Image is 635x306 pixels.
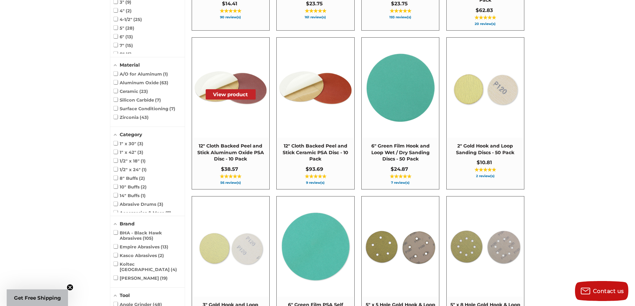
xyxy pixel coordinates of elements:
span: ★★★★★ [474,15,496,20]
a: 6" Green Film Hook and Loop Wet / Dry Sanding Discs - 50 Pack [362,38,439,189]
span: 4-1/2" [114,17,142,22]
span: 15 [125,43,133,48]
span: 2" Gold Hook and Loop Sanding Discs - 50 Pack [450,143,521,156]
span: Category [120,132,142,138]
span: Abrasive Drums [114,201,164,207]
span: 1 [142,167,147,172]
a: 12" Cloth Backed Peel and Stick Aluminum Oxide PSA Disc - 10 Pack [192,38,269,189]
img: 2 inch hook loop sanding discs gold [447,50,524,126]
span: Aluminum Oxide [114,80,169,85]
span: 19 [160,275,168,281]
span: Ceramic [114,89,148,94]
span: 2 review(s) [450,174,521,178]
button: Contact us [575,281,628,301]
span: Contact us [593,288,624,294]
span: 13 [161,244,168,249]
span: A/O for Aluminum [114,71,168,77]
img: 12 inch Aluminum Oxide PSA Sanding Disc with Cloth Backing [192,50,269,126]
button: View product [206,89,256,100]
span: $10.81 [477,159,492,165]
span: 25 [133,17,142,22]
span: 7 review(s) [365,181,436,184]
span: ★★★★★ [220,174,241,179]
span: 105 [143,235,153,241]
span: 8" [114,51,132,57]
span: ★★★★★ [474,167,496,172]
a: 12" Cloth Backed Peel and Stick Ceramic PSA Disc - 10 Pack [277,38,354,189]
span: 43 [140,115,149,120]
span: 14" Buffs [114,193,146,198]
span: 1" x 30" [114,141,144,146]
span: 56 review(s) [195,181,266,184]
span: 3 [137,141,143,146]
span: 3 [157,201,163,207]
span: 20 review(s) [450,22,521,26]
img: 3 inch gold hook and loop sanding discs [192,208,269,285]
span: 7 [169,106,175,111]
span: 4" [114,8,132,13]
span: 2 [126,8,132,13]
span: 2 [139,175,145,181]
span: 1" x 42" [114,150,144,155]
span: 13 [125,34,133,39]
span: 6 [126,51,132,57]
span: 23 [139,89,148,94]
span: Material [120,62,140,68]
span: 90 review(s) [195,16,266,19]
span: 10" Buffs [114,184,147,189]
span: Silicon Carbide [114,97,161,103]
span: Brand [120,221,135,227]
span: 2 [158,253,164,258]
span: ★★★★★ [390,174,411,179]
span: [PERSON_NAME] [114,275,168,281]
span: 1 [163,71,168,77]
span: $14.41 [222,0,237,7]
img: 6-inch 60-grit green film hook and loop sanding discs with fast cutting aluminum oxide for coarse... [362,50,439,126]
span: Kasco Abrasives [114,253,164,258]
span: $23.75 [391,0,408,7]
span: $24.87 [391,166,408,172]
img: 5 inch 8 hole gold velcro disc stack [447,208,524,285]
span: BHA - Black Hawk Abrasives [114,230,181,241]
span: 7 [165,210,171,215]
span: ★★★★★ [305,174,326,179]
img: 8 inch self adhesive sanding disc ceramic [277,50,354,126]
span: 7 [155,97,161,103]
span: Surface Conditioning [114,106,176,111]
span: ★★★★★ [220,8,241,14]
span: $23.75 [306,0,323,7]
span: $93.69 [306,166,323,172]
span: 1 [141,158,146,163]
span: 2 [141,184,147,189]
span: 7" [114,43,133,48]
span: 1/2" x 24" [114,167,147,172]
span: $62.83 [476,7,493,13]
span: 1 [141,193,146,198]
span: Accessories & More [114,210,172,215]
span: 4 [171,267,177,272]
span: Zirconia [114,115,149,120]
span: ★★★★★ [305,8,326,14]
span: 28 [125,25,134,31]
span: 6" [114,34,133,39]
button: Close teaser [67,284,73,291]
img: 6-inch 600-grit green film PSA disc with green polyester film backing for metal grinding and bare... [277,208,354,285]
span: Tool [120,292,130,298]
span: 161 review(s) [280,16,351,19]
span: 12" Cloth Backed Peel and Stick Aluminum Oxide PSA Disc - 10 Pack [195,143,266,162]
span: $38.57 [221,166,238,172]
span: 5" [114,25,135,31]
img: 5 inch 5 hole hook and loop sanding disc [362,208,439,285]
a: 2" Gold Hook and Loop Sanding Discs - 50 Pack [447,38,524,189]
span: 9 review(s) [280,181,351,184]
span: 193 review(s) [365,16,436,19]
div: Get Free ShippingClose teaser [7,289,68,306]
span: Koltec [GEOGRAPHIC_DATA] [114,261,181,272]
span: 63 [160,80,168,85]
span: Empire Abrasives [114,244,169,249]
span: 1/2" x 18" [114,158,146,163]
span: 3 [137,150,143,155]
span: Get Free Shipping [14,295,61,301]
span: ★★★★★ [390,8,411,14]
span: 8" Buffs [114,175,145,181]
